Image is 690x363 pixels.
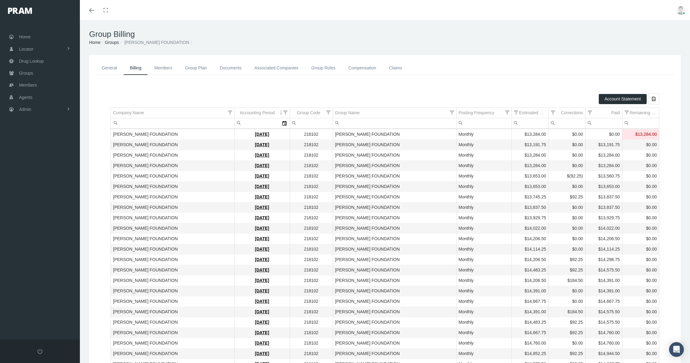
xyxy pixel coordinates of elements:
[588,131,620,137] div: $0.00
[255,267,269,272] a: [DATE]
[111,129,234,140] td: [PERSON_NAME] FOUNDATION
[622,118,659,128] input: Filter cell
[255,351,269,356] a: [DATE]
[333,307,456,317] td: [PERSON_NAME] FOUNDATION
[514,225,546,231] div: $14,022.00
[512,108,548,118] td: Column Estimated Premium Due
[457,118,512,128] input: Filter cell
[456,317,512,328] td: Monthly
[611,110,620,116] div: Paid
[290,338,333,349] td: 218102
[514,309,546,315] div: $14,391.00
[111,93,659,104] div: Data grid toolbar
[333,192,456,202] td: [PERSON_NAME] FOUNDATION
[333,118,456,129] td: Filter cell
[669,342,684,357] div: Open Intercom Messenger
[213,61,248,75] a: Documents
[588,319,620,325] div: $14,575.50
[111,150,234,161] td: [PERSON_NAME] FOUNDATION
[456,234,512,244] td: Monthly
[255,194,269,199] a: [DATE]
[588,236,620,242] div: $14,206.50
[333,275,456,286] td: [PERSON_NAME] FOUNDATION
[625,309,657,315] div: $0.00
[551,278,583,283] div: $184.50
[290,223,333,234] td: 218102
[551,257,583,263] div: $92.25
[551,194,583,200] div: $92.25
[111,275,234,286] td: [PERSON_NAME] FOUNDATION
[255,184,269,189] a: [DATE]
[111,223,234,234] td: [PERSON_NAME] FOUNDATION
[599,94,647,104] div: Account Statement
[519,110,546,116] div: Estimated Premium Due
[514,288,546,294] div: $14,391.00
[514,340,546,346] div: $14,760.00
[148,61,178,75] a: Members
[648,93,659,104] div: Export all data to Excel
[588,142,620,148] div: $13,191.75
[290,192,333,202] td: 218102
[588,288,620,294] div: $14,391.00
[588,309,620,315] div: $14,575.50
[551,330,583,336] div: $92.25
[255,257,269,262] a: [DATE]
[234,108,290,118] td: Column Accounting Period
[290,108,333,118] td: Column Group Code
[111,286,234,296] td: [PERSON_NAME] FOUNDATION
[333,108,456,118] td: Column Group Name
[625,173,657,179] div: $0.00
[625,163,657,169] div: $0.00
[19,67,33,79] span: Groups
[625,288,657,294] div: $0.00
[111,181,234,192] td: [PERSON_NAME] FOUNDATION
[561,110,583,116] div: Corrections
[95,61,123,75] a: General
[456,338,512,349] td: Monthly
[333,129,456,140] td: [PERSON_NAME] FOUNDATION
[333,171,456,181] td: [PERSON_NAME] FOUNDATION
[450,110,454,115] span: Show filter options for column 'Group Name'
[456,349,512,359] td: Monthly
[456,328,512,338] td: Monthly
[551,131,583,137] div: $0.00
[456,192,512,202] td: Monthly
[514,152,546,158] div: $13,284.00
[551,309,583,315] div: $184.50
[625,267,657,273] div: $0.00
[588,184,620,189] div: $13,653.00
[514,351,546,357] div: $14,852.25
[333,244,456,255] td: [PERSON_NAME] FOUNDATION
[514,319,546,325] div: $14,483.25
[551,246,583,252] div: $0.00
[305,61,342,75] a: Group Rules
[111,307,234,317] td: [PERSON_NAME] FOUNDATION
[551,110,555,115] span: Show filter options for column 'Corrections'
[290,234,333,244] td: 218102
[625,110,629,115] span: Show filter options for column 'Remaining Balance'
[588,173,620,179] div: $13,560.75
[456,223,512,234] td: Monthly
[625,152,657,158] div: $0.00
[283,110,288,115] span: Show filter options for column 'Accounting Period'
[622,108,659,118] td: Column Remaining Balance
[456,255,512,265] td: Monthly
[290,349,333,359] td: 218102
[514,194,546,200] div: $13,745.25
[456,265,512,275] td: Monthly
[456,275,512,286] td: Monthly
[625,319,657,325] div: $0.00
[111,328,234,338] td: [PERSON_NAME] FOUNDATION
[19,103,31,115] span: Admin
[255,341,269,345] a: [DATE]
[333,328,456,338] td: [PERSON_NAME] FOUNDATION
[588,278,620,283] div: $14,391.00
[514,236,546,242] div: $14,206.50
[279,118,290,128] div: Select
[505,110,509,115] span: Show filter options for column 'Posting Frequency'
[456,286,512,296] td: Monthly
[290,286,333,296] td: 218102
[255,309,269,314] a: [DATE]
[255,153,269,158] a: [DATE]
[255,142,269,147] a: [DATE]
